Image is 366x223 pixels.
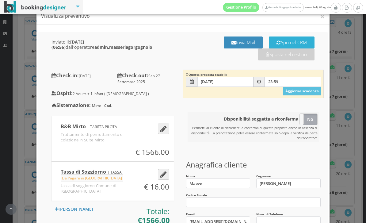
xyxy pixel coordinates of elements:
button: Apri nel CRM [269,37,315,48]
label: Cognome [256,174,271,178]
h3: € 1566.00 [135,148,169,157]
button: Sposta nel cestino [258,48,315,60]
b: Disponibilità soggetta a riconferma [224,116,298,122]
button: Aggiorna scadenza [283,87,321,95]
a: Masseria Gorgognolo Admin [262,3,303,12]
small: Mirto | [92,103,112,108]
h5: Inviato il: dall'operatore [51,40,178,50]
strong: Ospiti: [51,90,73,97]
label: Num. di Telefono [256,212,283,216]
img: BookingDesigner.com [4,1,67,13]
small: | TARIFFA PILOTA [87,124,117,129]
strong: Check-in: [56,72,79,79]
div: tassa di soggiorno Comune di [GEOGRAPHIC_DATA] [61,183,136,194]
label: Email [186,212,195,216]
small: 2 Adults + 1 Infant ( [DEMOGRAPHIC_DATA] ) [73,91,149,96]
b: B&B Mirto [61,123,86,130]
b: admin.masseriagorgognolo [94,44,152,50]
span: mercoledì, 20 agosto [223,3,331,12]
h4: Visualizza preventivo [41,13,325,20]
label: Nome [186,174,195,178]
label: No [300,114,317,125]
small: Da Pagare in [GEOGRAPHIC_DATA] [61,174,123,182]
div: Trattamento di pernottamento e colazione in Suite Mirto [61,132,136,143]
button: Invia Mail [224,37,263,48]
a: Gestione Profilo [223,3,260,12]
h3: € 16.00 [144,183,169,191]
button: × [320,12,325,21]
b: Cod. [104,103,112,108]
b: [DATE] (06:56) [51,39,84,50]
small: [DATE] [79,73,91,79]
b: Tassa di Soggiorno [61,168,106,175]
label: Questa proposta scade il: [186,72,227,77]
strong: Check-out: [122,72,148,79]
small: | TASSA [107,170,122,175]
h3: Anagrafica cliente [186,160,321,169]
small: Permetti al cliente di richiedere la conferma di questa proposta anche in assenza di disponibilit... [191,126,318,140]
a: [PERSON_NAME] [51,204,97,214]
strong: Sistemazione: [51,102,91,109]
label: Codice Fiscale [186,193,207,197]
